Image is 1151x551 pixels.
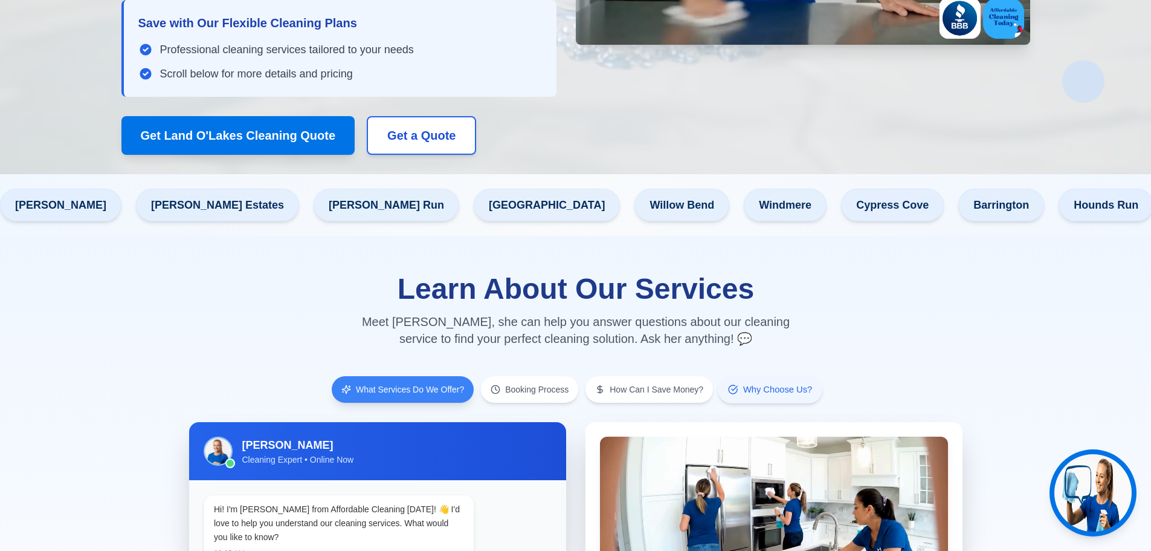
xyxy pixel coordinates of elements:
span: Windmere [744,189,827,221]
span: Cypress Cove [841,189,944,221]
button: Why Choose Us? [717,376,822,403]
h3: [PERSON_NAME] [242,437,354,454]
p: Meet [PERSON_NAME], she can help you answer questions about our cleaning service to find your per... [344,313,808,347]
span: [PERSON_NAME] Estates [136,189,299,221]
span: Why Choose Us? [743,383,811,396]
p: Cleaning Expert • Online Now [242,454,354,466]
span: [PERSON_NAME] Run [314,189,459,221]
span: Scroll below for more details and pricing [160,65,353,82]
span: Barrington [958,189,1044,221]
span: Professional cleaning services tailored to your needs [160,41,414,58]
h3: Save with Our Flexible Cleaning Plans [138,15,542,31]
button: Booking Process [481,376,578,403]
button: Get a Quote [367,116,476,155]
img: Jen [1054,454,1132,532]
div: Hi! I'm [PERSON_NAME] from Affordable Cleaning [DATE]! 👋 I'd love to help you understand our clea... [214,503,464,544]
span: [GEOGRAPHIC_DATA] [474,189,620,221]
h2: Learn About Our Services [121,275,1030,304]
span: Willow Bend [634,189,729,221]
span: Booking Process [505,383,569,396]
span: What Services Do We Offer? [355,383,463,396]
button: Get Land O'Lakes Cleaning Quote [121,116,355,155]
button: What Services Do We Offer? [331,376,473,403]
button: How Can I Save Money? [585,376,713,403]
img: Jen [205,438,231,465]
button: Get help from Jen [1049,449,1136,536]
span: How Can I Save Money? [610,383,703,396]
